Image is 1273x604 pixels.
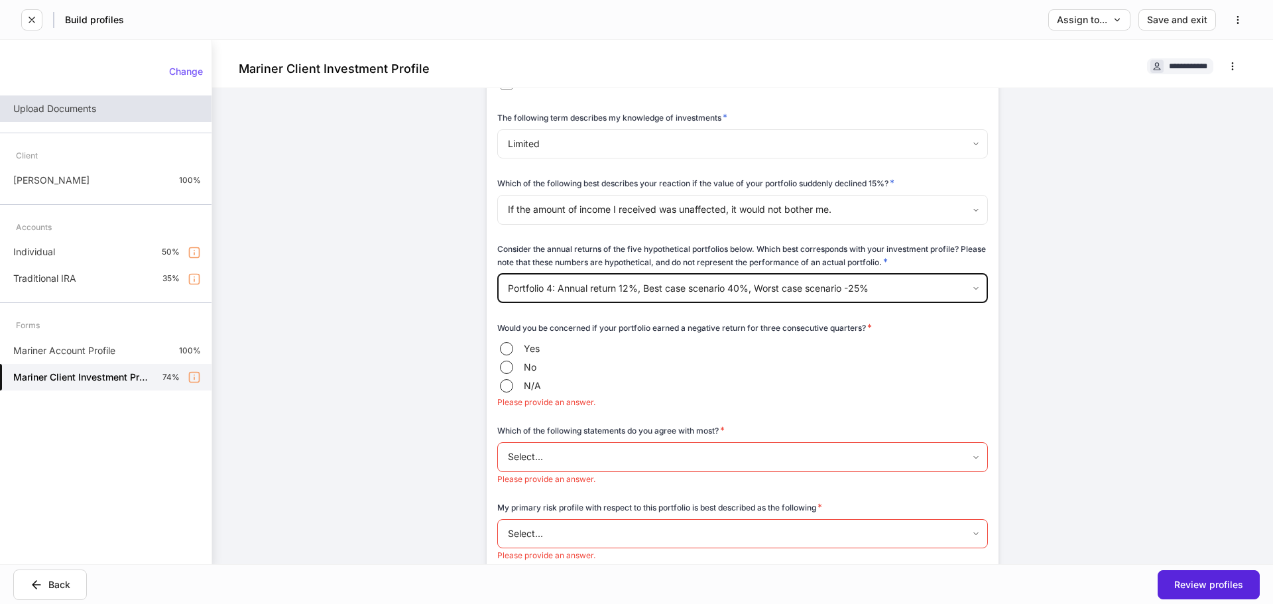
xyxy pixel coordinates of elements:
[524,379,541,393] span: N/A
[13,371,152,384] h5: Mariner Client Investment Profile
[162,247,180,257] p: 50%
[179,345,201,356] p: 100%
[160,61,212,82] button: Change
[1138,9,1216,30] button: Save and exit
[13,344,115,357] p: Mariner Account Profile
[16,144,38,167] div: Client
[497,501,822,514] h6: My primary risk profile with respect to this portfolio is best described as the following
[497,176,894,190] h6: Which of the following best describes your reaction if the value of your portfolio suddenly decli...
[13,245,55,259] p: Individual
[524,361,536,374] span: No
[497,397,988,408] p: Please provide an answer.
[169,67,203,76] div: Change
[1048,9,1130,30] button: Assign to...
[524,342,540,355] span: Yes
[13,272,76,285] p: Traditional IRA
[497,321,872,334] h6: Would you be concerned if your portfolio earned a negative return for three consecutive quarters?
[16,215,52,239] div: Accounts
[13,102,96,115] p: Upload Documents
[179,175,201,186] p: 100%
[1057,15,1122,25] div: Assign to...
[497,111,727,124] h6: The following term describes my knowledge of investments
[239,61,430,77] h4: Mariner Client Investment Profile
[497,474,988,485] p: Please provide an answer.
[162,372,180,383] p: 74%
[13,570,87,600] button: Back
[497,243,988,269] h6: Consider the annual returns of the five hypothetical portfolios below. Which best corresponds wit...
[497,424,725,437] h6: Which of the following statements do you agree with most?
[1147,15,1207,25] div: Save and exit
[13,174,90,187] p: [PERSON_NAME]
[162,273,180,284] p: 35%
[497,195,987,224] div: If the amount of income I received was unaffected, it would not bother me.
[30,578,70,591] div: Back
[65,13,124,27] h5: Build profiles
[1174,580,1243,589] div: Review profiles
[497,129,987,158] div: Limited
[16,314,40,337] div: Forms
[497,519,987,548] div: Select...
[497,274,987,303] div: Portfolio 4: Annual return 12%, Best case scenario 40%, Worst case scenario -25%
[497,442,987,471] div: Select...
[1158,570,1260,599] button: Review profiles
[497,550,988,561] p: Please provide an answer.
